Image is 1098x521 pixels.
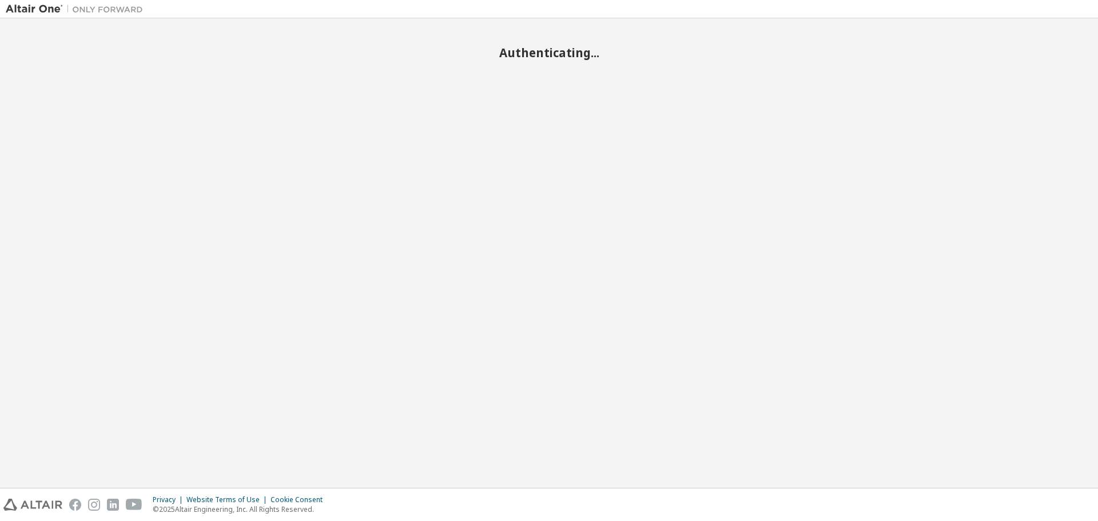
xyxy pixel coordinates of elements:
div: Cookie Consent [270,495,329,504]
img: youtube.svg [126,499,142,511]
div: Website Terms of Use [186,495,270,504]
img: linkedin.svg [107,499,119,511]
h2: Authenticating... [6,45,1092,60]
div: Privacy [153,495,186,504]
img: facebook.svg [69,499,81,511]
img: instagram.svg [88,499,100,511]
img: altair_logo.svg [3,499,62,511]
img: Altair One [6,3,149,15]
p: © 2025 Altair Engineering, Inc. All Rights Reserved. [153,504,329,514]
